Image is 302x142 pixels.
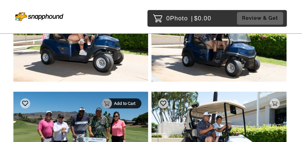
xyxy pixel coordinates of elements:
span: | [191,15,193,22]
p: Add to Cart [114,101,137,106]
button: Review & Get [237,12,283,24]
img: Snapphound Logo [15,12,63,21]
span: Photo [170,13,188,24]
a: Review & Get [237,12,285,24]
p: 0 $0.00 [166,13,212,24]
